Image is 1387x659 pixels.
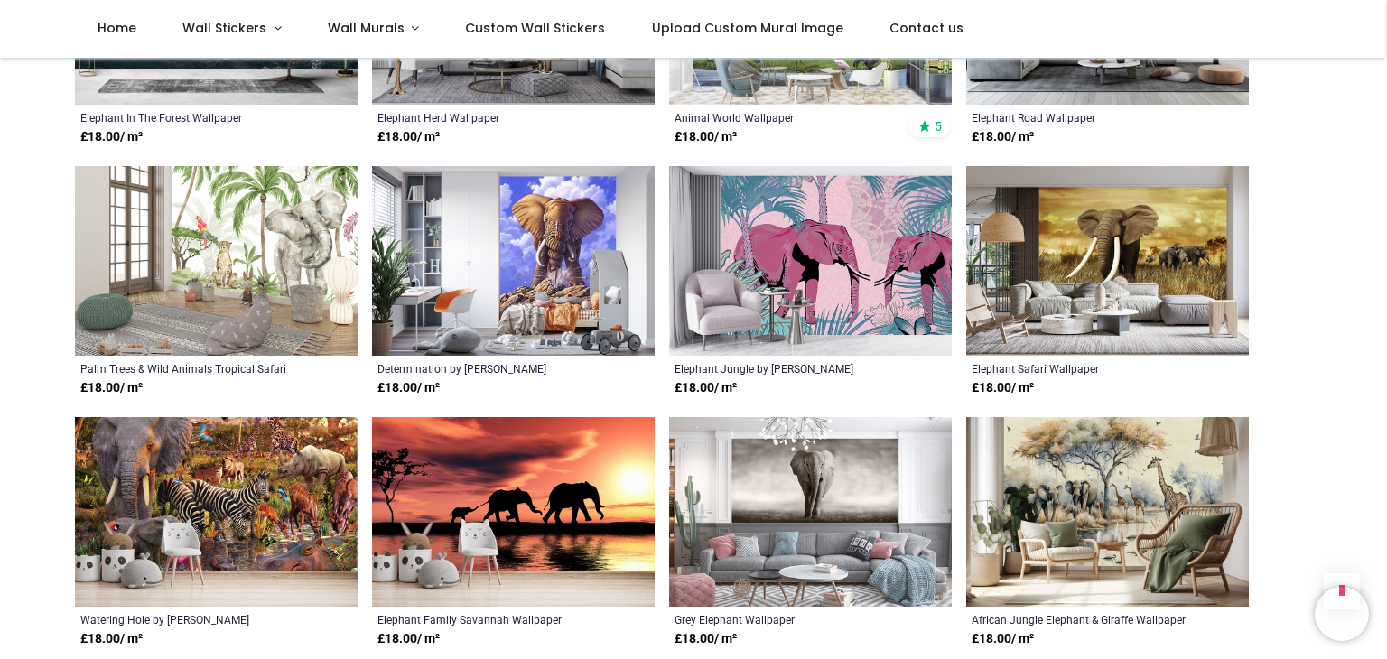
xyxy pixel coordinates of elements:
a: African Jungle Elephant & Giraffe Wallpaper [972,612,1189,627]
strong: £ 18.00 / m² [80,630,143,648]
iframe: Brevo live chat [1315,587,1369,641]
span: Contact us [889,19,963,37]
img: Elephant Family Savannah Wall Mural Wallpaper [372,417,655,607]
strong: £ 18.00 / m² [377,630,440,648]
img: Watering Hole Wall Mural by David Penfound [75,417,358,607]
strong: £ 18.00 / m² [675,630,737,648]
span: Wall Stickers [182,19,266,37]
img: African Jungle Elephant & Giraffe Wall Mural Wallpaper [966,417,1249,607]
img: Elephant Jungle Wall Mural by Andrea Haase [669,166,952,356]
strong: £ 18.00 / m² [675,379,737,397]
strong: £ 18.00 / m² [377,379,440,397]
strong: £ 18.00 / m² [972,630,1034,648]
a: Elephant In The Forest Wallpaper [80,110,298,125]
span: Wall Murals [328,19,405,37]
a: Animal World Wallpaper [675,110,892,125]
strong: £ 18.00 / m² [972,379,1034,397]
a: Watering Hole by [PERSON_NAME] [80,612,298,627]
span: Home [98,19,136,37]
a: Elephant Family Savannah Wallpaper [377,612,595,627]
img: Palm Trees & Wild Animals Tropical Safari Wall Mural [75,166,358,356]
strong: £ 18.00 / m² [972,128,1034,146]
span: Upload Custom Mural Image [652,19,843,37]
img: Grey Elephant Wall Mural Wallpaper [669,417,952,607]
strong: £ 18.00 / m² [377,128,440,146]
strong: £ 18.00 / m² [675,128,737,146]
a: Palm Trees & Wild Animals Tropical Safari [80,361,298,376]
a: Elephant Jungle by [PERSON_NAME] [675,361,892,376]
img: Determination Wall Mural by Jerry Lofaro [372,166,655,356]
a: Elephant Safari Wallpaper [972,361,1189,376]
a: Grey Elephant Wallpaper [675,612,892,627]
a: Elephant Road Wallpaper [972,110,1189,125]
strong: £ 18.00 / m² [80,128,143,146]
span: 5 [935,118,942,135]
img: Elephant Safari Wall Mural Wallpaper - Mod4 [966,166,1249,356]
a: Determination by [PERSON_NAME] [377,361,595,376]
span: Custom Wall Stickers [465,19,605,37]
a: Elephant Herd Wallpaper [377,110,595,125]
strong: £ 18.00 / m² [80,379,143,397]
